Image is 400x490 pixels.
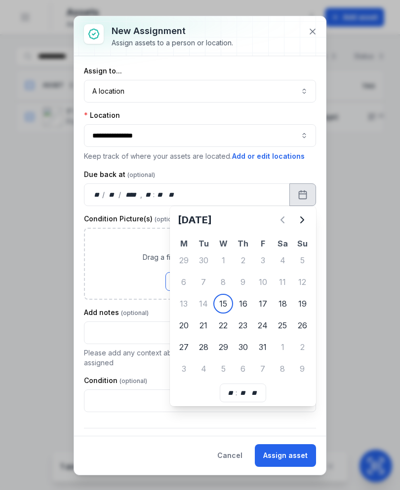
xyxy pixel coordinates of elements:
[166,190,177,200] div: am/pm,
[233,294,253,314] div: Thursday 16 October 2025
[253,315,273,335] div: 24
[292,272,312,292] div: Sunday 12 October 2025
[233,315,253,335] div: 23
[174,272,194,292] div: 6
[194,238,213,249] th: Tu
[143,190,153,200] div: hour,
[273,337,292,357] div: Saturday 1 November 2025
[292,294,312,314] div: Sunday 19 October 2025
[194,250,213,270] div: Tuesday 30 September 2025
[213,294,233,314] div: Today, Wednesday 15 October 2025, First available date
[84,110,120,120] label: Location
[253,272,273,292] div: 10
[273,250,292,270] div: 4
[253,238,273,249] th: F
[253,359,273,379] div: 7
[292,210,312,230] button: Next
[213,359,233,379] div: 5
[174,337,194,357] div: Monday 27 October 2025
[174,315,194,335] div: Monday 20 October 2025
[174,359,194,379] div: Monday 3 November 2025
[174,272,194,292] div: Monday 6 October 2025
[174,210,312,402] div: Calendar
[156,190,165,200] div: minute,
[233,238,253,249] th: Th
[174,315,194,335] div: 20
[233,272,253,292] div: 9
[84,66,122,76] label: Assign to...
[226,388,236,398] div: hour,
[119,190,122,200] div: /
[236,388,238,398] div: :
[273,359,292,379] div: Saturday 8 November 2025
[194,294,213,314] div: Tuesday 14 October 2025
[233,272,253,292] div: Thursday 9 October 2025
[194,315,213,335] div: Tuesday 21 October 2025
[84,214,182,224] label: Condition Picture(s)
[253,337,273,357] div: Friday 31 October 2025
[238,388,248,398] div: minute,
[253,250,273,270] div: 3
[292,359,312,379] div: 9
[273,337,292,357] div: 1
[233,359,253,379] div: Thursday 6 November 2025
[213,238,233,249] th: W
[213,272,233,292] div: 8
[213,337,233,357] div: Wednesday 29 October 2025
[255,444,316,467] button: Assign asset
[253,294,273,314] div: Friday 17 October 2025
[174,210,312,380] div: October 2025
[232,151,305,162] button: Add or edit locations
[174,294,194,314] div: Monday 13 October 2025
[292,337,312,357] div: 2
[213,250,233,270] div: Wednesday 1 October 2025
[213,294,233,314] div: 15
[292,272,312,292] div: 12
[253,272,273,292] div: Friday 10 October 2025
[194,337,213,357] div: 28
[253,337,273,357] div: 31
[213,315,233,335] div: Wednesday 22 October 2025
[194,272,213,292] div: 7
[92,190,102,200] div: day,
[165,272,235,291] button: Browse Files
[194,272,213,292] div: Tuesday 7 October 2025
[273,294,292,314] div: Saturday 18 October 2025
[194,337,213,357] div: Tuesday 28 October 2025
[292,238,312,249] th: Su
[174,250,194,270] div: 29
[292,315,312,335] div: 26
[213,315,233,335] div: 22
[140,190,143,200] div: ,
[233,250,253,270] div: Thursday 2 October 2025
[213,337,233,357] div: 29
[253,294,273,314] div: 17
[292,315,312,335] div: Sunday 26 October 2025
[213,359,233,379] div: Wednesday 5 November 2025
[106,190,119,200] div: month,
[174,294,194,314] div: 13
[273,250,292,270] div: Saturday 4 October 2025
[84,308,149,317] label: Add notes
[289,183,316,206] button: Calendar
[292,359,312,379] div: Sunday 9 November 2025
[233,315,253,335] div: Thursday 23 October 2025
[273,315,292,335] div: 25
[84,348,316,368] p: Please add any context about the job / purpose of the assets being assigned
[273,272,292,292] div: 11
[253,359,273,379] div: Friday 7 November 2025
[233,294,253,314] div: 16
[174,238,312,380] table: October 2025
[174,337,194,357] div: 27
[213,250,233,270] div: 1
[153,190,156,200] div: :
[102,190,106,200] div: /
[253,315,273,335] div: Friday 24 October 2025
[253,250,273,270] div: Friday 3 October 2025
[292,294,312,314] div: 19
[174,359,194,379] div: 3
[194,315,213,335] div: 21
[273,315,292,335] div: Saturday 25 October 2025
[273,210,292,230] button: Previous
[233,337,253,357] div: Thursday 30 October 2025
